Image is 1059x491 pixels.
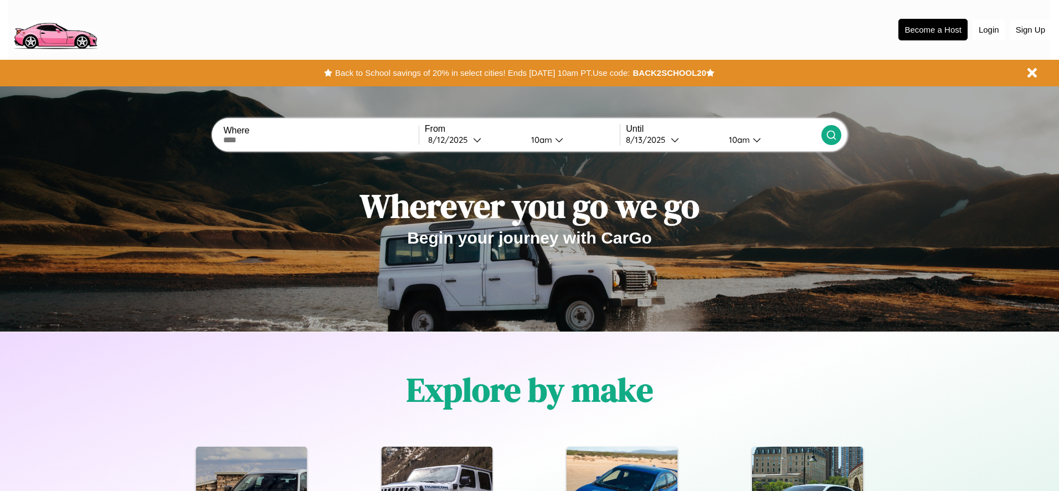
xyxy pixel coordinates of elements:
button: 8/12/2025 [425,134,522,146]
button: 10am [720,134,821,146]
button: Back to School savings of 20% in select cities! Ends [DATE] 10am PT.Use code: [332,65,633,81]
div: 8 / 12 / 2025 [428,135,473,145]
label: Where [223,126,418,136]
div: 10am [526,135,555,145]
label: From [425,124,620,134]
button: 10am [522,134,620,146]
div: 8 / 13 / 2025 [626,135,671,145]
img: logo [8,6,102,52]
h1: Explore by make [407,367,653,412]
button: Login [973,19,1005,40]
b: BACK2SCHOOL20 [633,68,706,77]
div: 10am [723,135,753,145]
button: Sign Up [1010,19,1051,40]
label: Until [626,124,821,134]
button: Become a Host [898,19,968,40]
